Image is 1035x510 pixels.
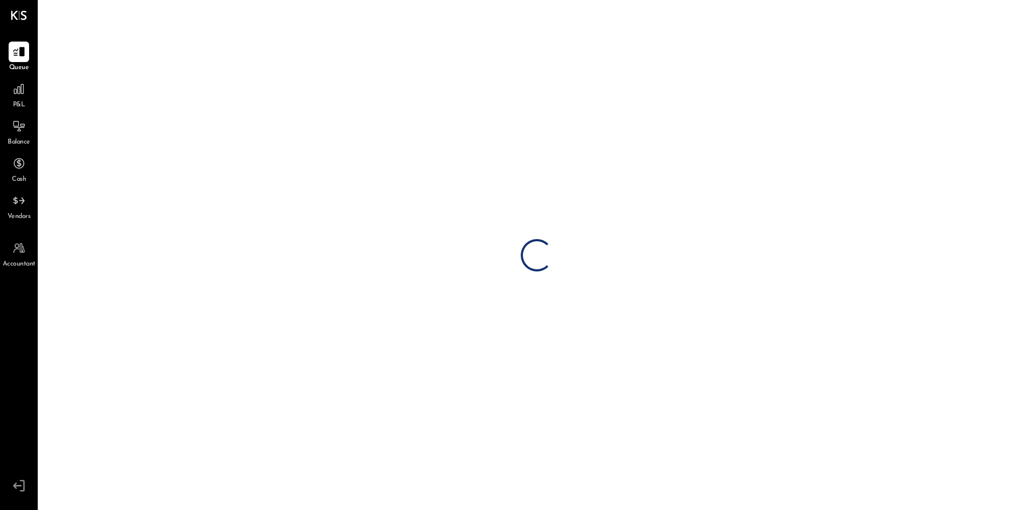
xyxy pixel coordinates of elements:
span: Cash [12,175,26,185]
span: P&L [13,100,25,110]
a: Balance [1,116,37,147]
a: Cash [1,153,37,185]
span: Queue [9,63,29,73]
span: Balance [8,138,30,147]
span: Vendors [8,212,31,222]
a: Queue [1,42,37,73]
span: Accountant [3,260,36,269]
a: P&L [1,79,37,110]
a: Accountant [1,238,37,269]
a: Vendors [1,191,37,222]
